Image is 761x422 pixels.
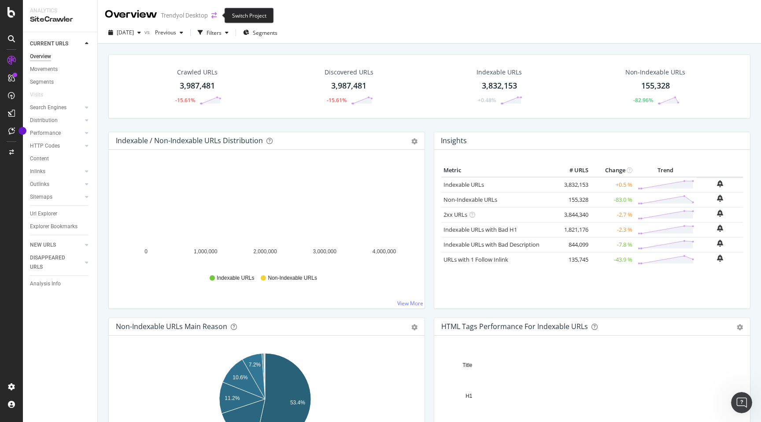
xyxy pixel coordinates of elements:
div: Indexable URLs [477,68,522,77]
div: bell-plus [717,255,723,262]
div: Visits [30,90,43,100]
th: Change [591,164,635,177]
td: +0.5 % [591,177,635,192]
div: gear [411,324,417,330]
a: Non-Indexable URLs [443,196,497,204]
span: Segments [253,29,277,37]
div: Movements [30,65,58,74]
th: Metric [441,164,555,177]
text: 11.2% [225,395,240,401]
text: H1 [465,393,473,399]
a: Outlinks [30,180,82,189]
div: Non-Indexable URLs Main Reason [116,322,227,331]
a: URLs with 1 Follow Inlink [443,255,508,263]
a: Visits [30,90,52,100]
a: Sitemaps [30,192,82,202]
div: 3,987,481 [331,80,366,92]
text: 10.6% [233,374,248,381]
td: 135,745 [555,252,591,267]
div: Overview [30,52,51,61]
div: bell-plus [717,180,723,187]
a: Content [30,154,91,163]
a: Performance [30,129,82,138]
text: 53.4% [290,400,305,406]
div: -15.61% [175,96,195,104]
iframe: Intercom live chat [731,392,752,413]
div: SiteCrawler [30,15,90,25]
a: Overview [30,52,91,61]
td: -2.3 % [591,222,635,237]
button: Segments [240,26,281,40]
div: 155,328 [641,80,670,92]
div: DISAPPEARED URLS [30,253,74,272]
div: HTTP Codes [30,141,60,151]
span: 2025 Jun. 24th [117,29,134,36]
a: CURRENT URLS [30,39,82,48]
div: Inlinks [30,167,45,176]
text: 1,000,000 [194,248,218,255]
div: Content [30,154,49,163]
a: Indexable URLs with Bad H1 [443,226,517,233]
div: bell-plus [717,240,723,247]
a: DISAPPEARED URLS [30,253,82,272]
a: Analysis Info [30,279,91,289]
div: Indexable / Non-Indexable URLs Distribution [116,136,263,145]
text: 4,000,000 [373,248,396,255]
svg: A chart. [116,164,414,266]
div: Analysis Info [30,279,61,289]
a: Inlinks [30,167,82,176]
span: Previous [151,29,176,36]
td: -2.7 % [591,207,635,222]
a: Search Engines [30,103,82,112]
td: 155,328 [555,192,591,207]
span: vs [144,28,151,36]
div: bell-plus [717,210,723,217]
a: Movements [30,65,91,74]
td: -43.9 % [591,252,635,267]
button: [DATE] [105,26,144,40]
div: Performance [30,129,61,138]
div: Trendyol Desktop [161,11,208,20]
div: Explorer Bookmarks [30,222,78,231]
a: Indexable URLs with Bad Description [443,241,539,248]
div: Distribution [30,116,58,125]
td: 3,832,153 [555,177,591,192]
div: gear [411,138,417,144]
span: Indexable URLs [217,274,254,282]
th: # URLS [555,164,591,177]
div: Url Explorer [30,209,57,218]
td: 3,844,340 [555,207,591,222]
div: Segments [30,78,54,87]
text: 7.2% [249,362,261,368]
div: +0.48% [478,96,496,104]
div: -15.61% [327,96,347,104]
td: -83.0 % [591,192,635,207]
text: 3,000,000 [313,248,337,255]
a: NEW URLS [30,241,82,250]
div: Switch Project [225,8,274,23]
div: 3,832,153 [482,80,517,92]
a: Explorer Bookmarks [30,222,91,231]
th: Trend [635,164,697,177]
a: View More [397,300,423,307]
button: Filters [194,26,232,40]
div: Tooltip anchor [18,127,26,135]
text: 2,000,000 [253,248,277,255]
div: Non-Indexable URLs [625,68,685,77]
button: Previous [151,26,187,40]
div: -82.96% [633,96,653,104]
td: 1,821,176 [555,222,591,237]
span: Non-Indexable URLs [268,274,317,282]
a: HTTP Codes [30,141,82,151]
div: Sitemaps [30,192,52,202]
text: 0 [144,248,148,255]
div: HTML Tags Performance for Indexable URLs [441,322,588,331]
div: Analytics [30,7,90,15]
a: 2xx URLs [443,211,467,218]
a: Indexable URLs [443,181,484,189]
h4: Insights [441,135,467,147]
text: Title [462,362,473,368]
div: gear [737,324,743,330]
div: bell-plus [717,225,723,232]
div: CURRENT URLS [30,39,68,48]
